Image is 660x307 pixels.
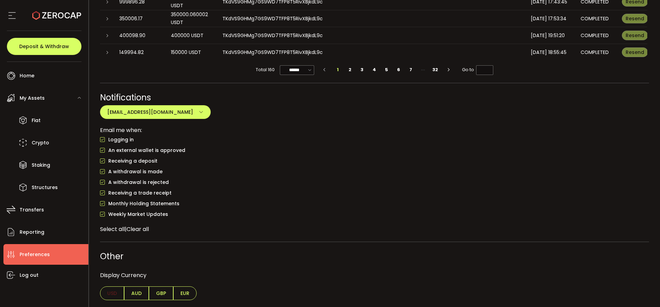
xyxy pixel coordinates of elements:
span: Structures [32,183,58,193]
iframe: Chat Widget [626,274,660,307]
span: Preferences [20,250,50,260]
div: Email me when: [100,126,649,134]
button: Resend [622,31,648,40]
span: Deposit & Withdraw [19,44,69,49]
div: 149994.82 [119,48,160,56]
div: 400098.90 [119,32,160,40]
li: 7 [405,65,417,75]
span: Monthly Holding Statements [105,200,179,207]
span: Home [20,71,34,81]
div: [DATE] 19:51:20 [531,32,570,40]
span: Receiving a trade receipt [105,190,172,196]
span: Logging in [105,136,134,143]
span: AUD [124,286,149,300]
span: A withdrawal is rejected [105,179,169,186]
div: Notifications [100,91,649,103]
span: Reporting [20,227,44,237]
div: 350006.17 [119,15,160,23]
div: [DATE] 17:53:34 [531,15,570,23]
div: COMPLETED [581,15,611,23]
div: Other [100,250,649,262]
li: 32 [429,65,442,75]
span: Resend [626,32,644,39]
div: TKdVS9GHMg7GS9WD7TFP8T5RivXBjkdL9c [217,32,525,40]
div: 400000 USDT [171,32,211,40]
button: Resend [622,47,648,57]
span: Resend [626,15,644,22]
li: 1 [332,65,344,75]
div: checkbox-group [100,134,649,220]
span: [EMAIL_ADDRESS][DOMAIN_NAME] [107,109,193,116]
span: Fiat [32,116,41,125]
span: USD [100,286,124,300]
span: EUR [173,286,197,300]
span: Clear all [126,225,149,233]
li: 6 [393,65,405,75]
button: Resend [622,14,648,23]
div: TKdVS9GHMg7GS9WD7TFP8T5RivXBjkdL9c [217,48,525,56]
span: My Assets [20,93,45,103]
span: Weekly Market Updates [105,211,168,218]
div: COMPLETED [581,48,611,56]
li: 2 [344,65,356,75]
span: A withdrawal is made [105,168,163,175]
li: 3 [356,65,368,75]
span: Receiving a deposit [105,158,157,164]
div: COMPLETED [581,32,611,40]
span: Log out [20,270,38,280]
div: 350000.060002 USDT [171,11,211,26]
div: Display Currency [100,264,649,286]
span: Resend [626,49,644,56]
div: TKdVS9GHMg7GS9WD7TFP8T5RivXBjkdL9c [217,15,525,23]
button: [EMAIL_ADDRESS][DOMAIN_NAME] [100,105,211,119]
div: | [100,225,649,233]
span: Select all [100,225,125,233]
li: 4 [368,65,381,75]
button: Deposit & Withdraw [7,38,81,55]
div: 150000 USDT [171,48,211,56]
span: Staking [32,160,50,170]
div: [DATE] 18:55:45 [531,48,570,56]
span: Transfers [20,205,44,215]
span: Go to [462,65,493,75]
span: An external wallet is approved [105,147,185,154]
span: GBP [149,286,173,300]
span: Total 160 [256,65,275,75]
span: Crypto [32,138,49,148]
li: 5 [381,65,393,75]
